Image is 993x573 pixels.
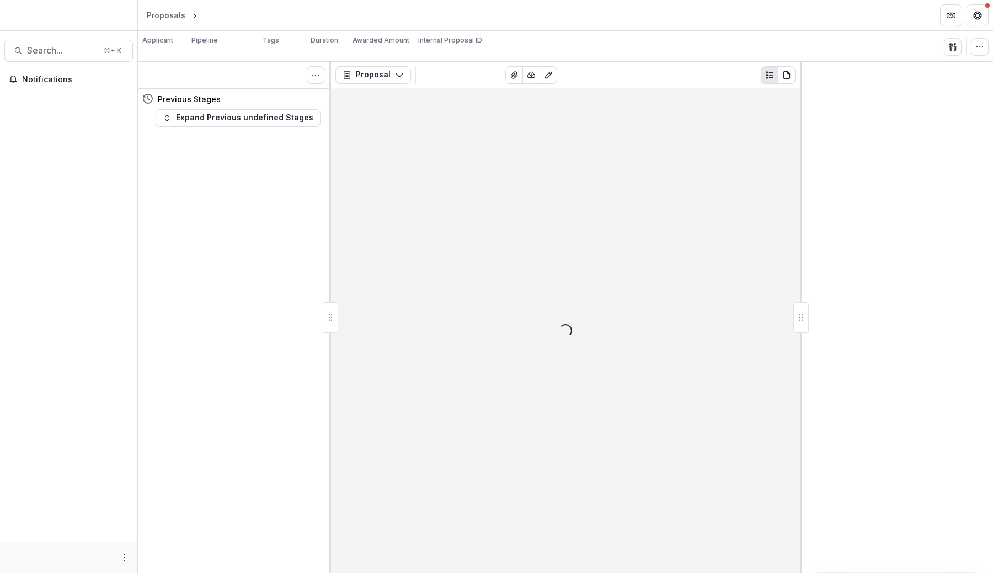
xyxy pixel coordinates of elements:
[118,551,131,564] button: More
[418,35,482,45] p: Internal Proposal ID
[22,75,129,84] span: Notifications
[311,35,338,45] p: Duration
[156,109,321,127] button: Expand Previous undefined Stages
[940,4,962,26] button: Partners
[505,66,523,84] button: View Attached Files
[102,45,124,57] div: ⌘ + K
[335,66,411,84] button: Proposal
[4,71,133,88] button: Notifications
[967,4,989,26] button: Get Help
[27,45,97,56] span: Search...
[353,35,409,45] p: Awarded Amount
[158,93,221,105] h4: Previous Stages
[761,66,778,84] button: Plaintext view
[263,35,279,45] p: Tags
[4,40,133,62] button: Search...
[307,66,324,84] button: Toggle View Cancelled Tasks
[540,66,557,84] button: Edit as form
[142,35,173,45] p: Applicant
[142,7,190,23] a: Proposals
[191,35,218,45] p: Pipeline
[142,7,247,23] nav: breadcrumb
[778,66,796,84] button: PDF view
[147,9,185,21] div: Proposals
